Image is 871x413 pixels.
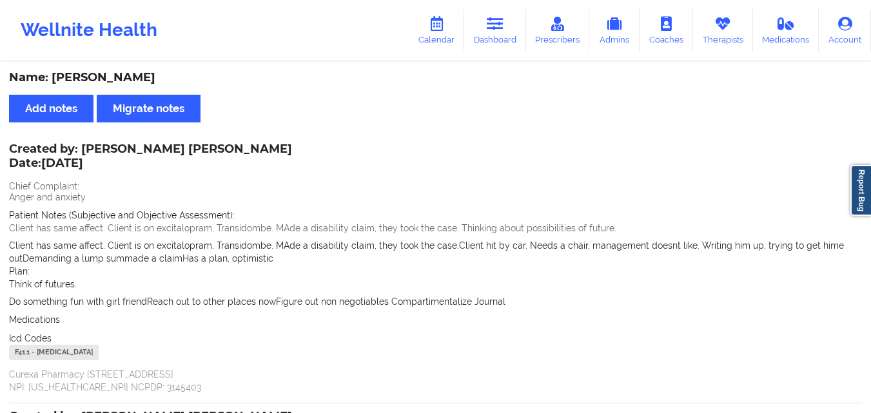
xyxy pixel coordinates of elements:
[9,142,292,172] div: Created by: [PERSON_NAME] [PERSON_NAME]
[9,181,79,191] span: Chief Complaint:
[464,9,526,52] a: Dashboard
[9,333,52,343] span: Icd Codes
[9,368,862,394] p: Curexa Pharmacy [STREET_ADDRESS] NPI: [US_HEALTHCARE_NPI] NCPDP: 3145403
[9,70,862,85] div: Name: [PERSON_NAME]
[9,155,292,172] p: Date: [DATE]
[589,9,640,52] a: Admins
[693,9,753,52] a: Therapists
[9,295,862,308] p: Do something fun with girl friendReach out to other places nowFigure out non negotiables Comparti...
[526,9,590,52] a: Prescribers
[9,223,616,233] span: Client has same affect. Client is on excitalopram, Transidombe. MAde a disability claim, they too...
[9,95,93,122] button: Add notes
[9,239,862,265] p: Client has same affect. Client is on excitalopram, Transidombe. MAde a disability claim, they too...
[9,210,235,220] span: Patient Notes (Subjective and Objective Assessment):
[9,278,862,291] p: Think of futures.
[753,9,819,52] a: Medications
[9,314,60,325] span: Medications
[97,95,201,122] button: Migrate notes
[640,9,693,52] a: Coaches
[9,191,862,204] p: Anger and anxiety
[819,9,871,52] a: Account
[850,165,871,216] a: Report Bug
[9,345,99,360] div: F41.1 - [MEDICAL_DATA]
[409,9,464,52] a: Calendar
[9,266,30,276] span: Plan:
